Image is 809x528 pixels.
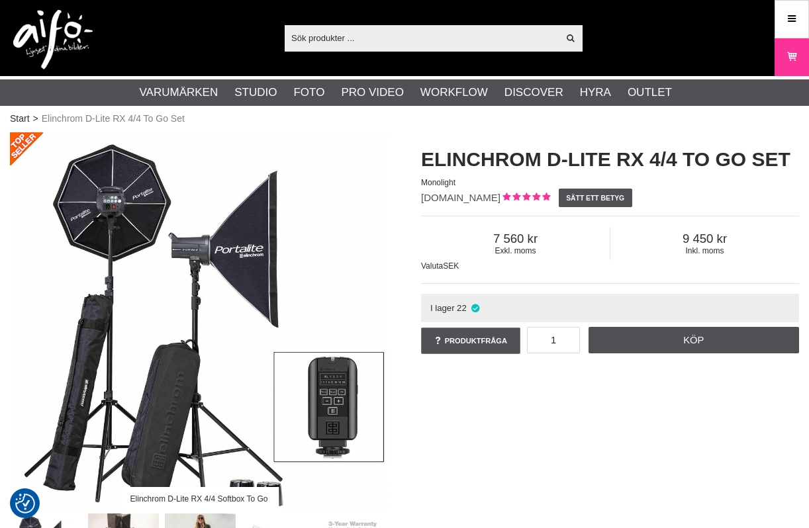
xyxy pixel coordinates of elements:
[42,112,185,126] span: Elinchrom D-Lite RX 4/4 To Go Set
[504,84,563,101] a: Discover
[421,178,455,187] span: Monolight
[234,84,277,101] a: Studio
[559,189,632,207] a: Sätt ett betyg
[293,84,324,101] a: Foto
[13,10,93,69] img: logo.png
[15,494,35,513] img: Revisit consent button
[140,84,218,101] a: Varumärken
[119,487,279,510] div: Elinchrom D-Lite RX 4/4 Softbox To Go
[443,261,459,271] span: SEK
[610,232,799,246] span: 9 450
[589,327,800,353] a: Köp
[610,246,799,255] span: Inkl. moms
[341,84,403,101] a: Pro Video
[10,112,30,126] a: Start
[421,246,610,255] span: Exkl. moms
[33,112,38,126] span: >
[420,84,488,101] a: Workflow
[430,303,455,313] span: I lager
[500,191,550,205] div: Kundbetyg: 5.00
[10,132,388,510] img: Elinchrom D-Lite RX 4/4 Softbox To Go
[285,28,558,48] input: Sök produkter ...
[580,84,611,101] a: Hyra
[421,328,520,354] a: Produktfråga
[457,303,467,313] span: 22
[421,232,610,246] span: 7 560
[470,303,481,313] i: I lager
[421,192,500,203] span: [DOMAIN_NAME]
[421,261,443,271] span: Valuta
[628,84,672,101] a: Outlet
[421,146,799,173] h1: Elinchrom D-Lite RX 4/4 To Go Set
[15,492,35,515] button: Samtyckesinställningar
